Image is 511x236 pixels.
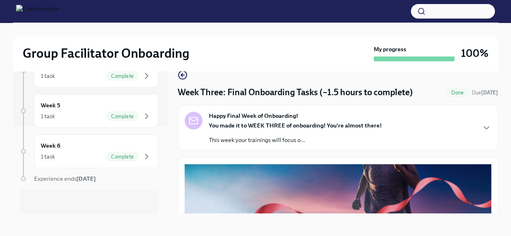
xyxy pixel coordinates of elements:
[106,73,139,79] span: Complete
[23,45,189,61] h2: Group Facilitator Onboarding
[34,175,96,182] span: Experience ends
[472,89,498,96] span: August 2nd, 2025 09:00
[19,94,158,128] a: Week 51 taskComplete
[461,46,488,61] h3: 100%
[41,101,60,110] h6: Week 5
[209,112,298,120] strong: Happy Final Week of Onboarding!
[41,152,55,161] div: 1 task
[374,45,406,53] strong: My progress
[41,72,55,80] div: 1 task
[41,141,61,150] h6: Week 6
[76,175,96,182] strong: [DATE]
[481,90,498,96] strong: [DATE]
[19,134,158,168] a: Week 61 taskComplete
[178,86,413,98] h4: Week Three: Final Onboarding Tasks (~1.5 hours to complete)
[106,154,139,160] span: Complete
[106,113,139,119] span: Complete
[16,5,59,18] img: CharlieHealth
[472,90,498,96] span: Due
[446,90,469,96] span: Done
[209,122,382,129] strong: You made it to WEEK THREE of onboarding! You're almost there!
[209,136,382,144] p: This week your trainings will focus o...
[41,112,55,120] div: 1 task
